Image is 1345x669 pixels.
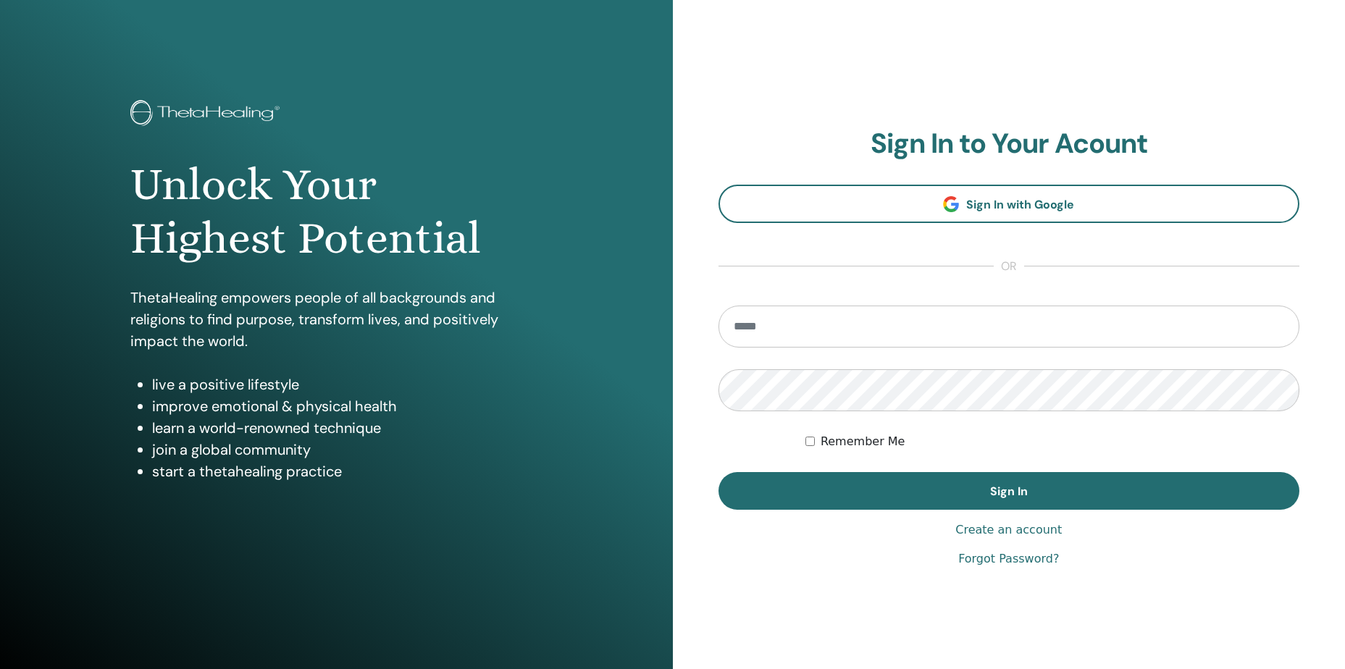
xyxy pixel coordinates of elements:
li: live a positive lifestyle [152,374,542,395]
div: Keep me authenticated indefinitely or until I manually logout [805,433,1299,450]
label: Remember Me [821,433,905,450]
span: or [994,258,1024,275]
li: start a thetahealing practice [152,460,542,482]
span: Sign In [990,484,1028,499]
a: Create an account [955,521,1062,539]
h1: Unlock Your Highest Potential [130,158,542,266]
span: Sign In with Google [966,197,1074,212]
li: join a global community [152,439,542,460]
a: Forgot Password? [958,550,1059,568]
li: learn a world-renowned technique [152,417,542,439]
h2: Sign In to Your Acount [718,127,1300,161]
li: improve emotional & physical health [152,395,542,417]
a: Sign In with Google [718,185,1300,223]
button: Sign In [718,472,1300,510]
p: ThetaHealing empowers people of all backgrounds and religions to find purpose, transform lives, a... [130,287,542,352]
